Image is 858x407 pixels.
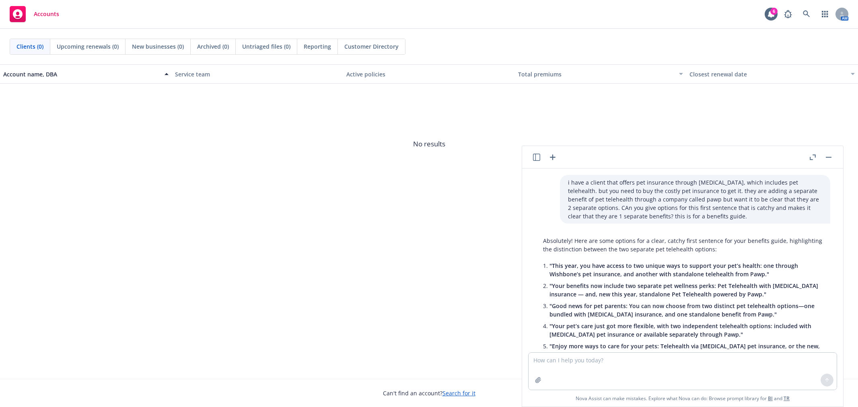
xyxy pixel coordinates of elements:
div: Closest renewal date [689,70,846,78]
div: 6 [770,8,778,15]
a: Switch app [817,6,833,22]
div: Total premiums [518,70,675,78]
p: i have a client that offers pet insurance through [MEDICAL_DATA], which includes pet telehealth. ... [568,178,822,220]
span: "Your benefits now include two separate pet wellness perks: Pet Telehealth with [MEDICAL_DATA] in... [549,282,818,298]
button: Service team [172,64,344,84]
span: "This year, you have access to two unique ways to support your pet’s health: one through Wishbone... [549,262,798,278]
span: New businesses (0) [132,42,184,51]
a: Accounts [6,3,62,25]
a: TR [784,395,790,402]
a: Report a Bug [780,6,796,22]
span: "Enjoy more ways to care for your pets: Telehealth via [MEDICAL_DATA] pet insurance, or the new, ... [549,342,820,358]
span: "Good news for pet parents: You can now choose from two distinct pet telehealth options—one bundl... [549,302,815,318]
div: Active policies [346,70,512,78]
div: Service team [175,70,340,78]
a: BI [768,395,773,402]
span: Can't find an account? [383,389,475,397]
span: Untriaged files (0) [242,42,290,51]
span: Archived (0) [197,42,229,51]
button: Total premiums [515,64,687,84]
span: "Your pet’s care just got more flexible, with two independent telehealth options: included with [... [549,322,811,338]
a: Search for it [442,389,475,397]
span: Nova Assist can make mistakes. Explore what Nova can do: Browse prompt library for and [525,390,840,407]
span: Reporting [304,42,331,51]
span: Customer Directory [344,42,399,51]
button: Closest renewal date [686,64,858,84]
p: Absolutely! Here are some options for a clear, catchy first sentence for your benefits guide, hig... [543,236,822,253]
span: Accounts [34,11,59,17]
span: Upcoming renewals (0) [57,42,119,51]
a: Search [798,6,815,22]
button: Active policies [343,64,515,84]
span: Clients (0) [16,42,43,51]
div: Account name, DBA [3,70,160,78]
